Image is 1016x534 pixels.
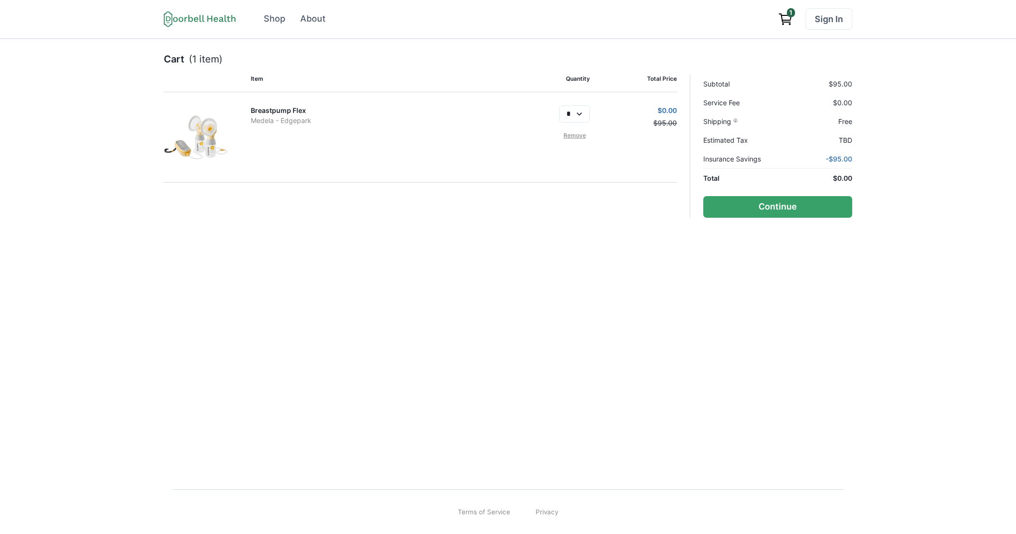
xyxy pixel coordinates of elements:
[189,52,222,66] p: (1 item)
[300,12,326,25] div: About
[599,105,677,115] p: $0.00
[703,173,773,183] p: Total
[264,12,285,25] div: Shop
[806,8,852,30] a: Sign In
[251,115,503,125] p: Medela - Edgepark
[559,131,590,140] a: Remove
[164,52,184,66] p: Cart
[251,106,306,114] a: Breastpump Flex
[703,98,773,108] p: Service Fee
[599,75,677,83] p: Total Price
[782,135,852,145] p: TBD
[703,79,773,89] p: Subtotal
[782,98,852,108] p: $0.00
[559,105,590,123] select: Select quantity
[257,8,292,30] a: Shop
[703,135,773,145] p: Estimated Tax
[164,105,228,169] img: wu1ofuyzz2pb86d2jgprv8htehmy
[703,154,773,164] p: Insurance Savings
[782,79,852,89] p: $95.00
[294,8,332,30] a: About
[512,75,590,83] p: Quantity
[782,116,852,126] p: Free
[458,507,510,517] a: Terms of Service
[703,196,852,218] button: Continue
[787,8,795,17] span: 1
[773,8,797,30] a: View cart
[536,507,558,517] a: Privacy
[599,118,677,128] p: $95.00
[703,116,731,126] span: Shipping
[782,173,852,183] p: $0.00
[826,154,852,164] p: - $95.00
[251,75,503,83] p: Item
